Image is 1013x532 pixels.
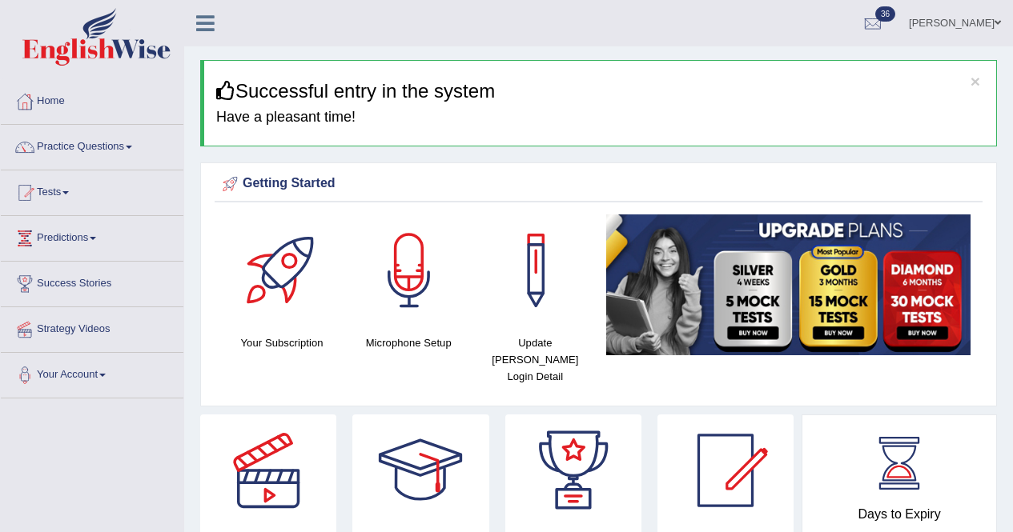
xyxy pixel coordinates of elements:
a: Tests [1,170,183,210]
a: Your Account [1,353,183,393]
h4: Your Subscription [227,334,337,351]
h4: Microphone Setup [353,334,464,351]
h4: Update [PERSON_NAME] Login Detail [480,334,590,385]
h3: Successful entry in the system [216,81,984,102]
a: Predictions [1,216,183,256]
div: Getting Started [219,172,979,196]
h4: Days to Expiry [820,507,979,522]
button: × [971,73,980,90]
a: Home [1,79,183,119]
span: 36 [875,6,895,22]
img: small5.jpg [606,214,971,355]
a: Strategy Videos [1,307,183,347]
h4: Have a pleasant time! [216,110,984,126]
a: Success Stories [1,262,183,302]
a: Practice Questions [1,125,183,165]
